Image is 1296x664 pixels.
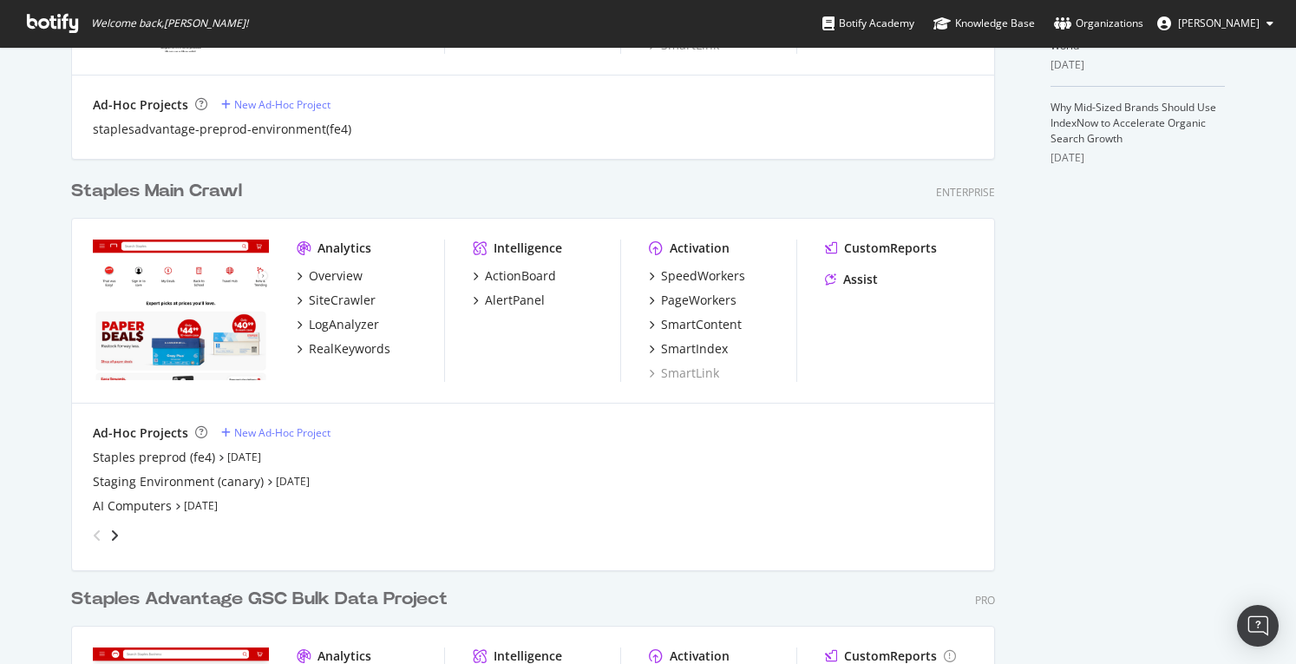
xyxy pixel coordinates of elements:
[297,292,376,309] a: SiteCrawler
[825,271,878,288] a: Assist
[936,185,995,200] div: Enterprise
[649,292,736,309] a: PageWorkers
[485,292,545,309] div: AlertPanel
[822,15,914,32] div: Botify Academy
[1051,100,1216,146] a: Why Mid-Sized Brands Should Use IndexNow to Accelerate Organic Search Growth
[184,498,218,513] a: [DATE]
[661,316,742,333] div: SmartContent
[473,267,556,285] a: ActionBoard
[1051,7,1225,53] a: AI Is Your New Customer: How to Win the Visibility Battle in a ChatGPT World
[649,340,728,358] a: SmartIndex
[661,340,728,358] div: SmartIndex
[649,267,745,285] a: SpeedWorkers
[661,292,736,309] div: PageWorkers
[670,240,730,257] div: Activation
[221,97,331,112] a: New Ad-Hoc Project
[71,587,448,612] div: Staples Advantage GSC Bulk Data Project
[93,473,264,490] a: Staging Environment (canary)
[93,240,269,380] img: staples.com
[71,179,242,204] div: Staples Main Crawl
[276,474,310,489] a: [DATE]
[71,587,455,612] a: Staples Advantage GSC Bulk Data Project
[71,179,249,204] a: Staples Main Crawl
[309,316,379,333] div: LogAnalyzer
[93,424,188,442] div: Ad-Hoc Projects
[108,527,121,544] div: angle-right
[91,16,248,30] span: Welcome back, [PERSON_NAME] !
[649,316,742,333] a: SmartContent
[933,15,1035,32] div: Knowledge Base
[309,267,363,285] div: Overview
[317,240,371,257] div: Analytics
[234,97,331,112] div: New Ad-Hoc Project
[309,292,376,309] div: SiteCrawler
[825,240,937,257] a: CustomReports
[93,121,351,138] a: staplesadvantage-preprod-environment(fe4)
[1051,150,1225,166] div: [DATE]
[485,267,556,285] div: ActionBoard
[1237,605,1279,647] div: Open Intercom Messenger
[649,365,719,382] a: SmartLink
[1051,57,1225,73] div: [DATE]
[1054,15,1143,32] div: Organizations
[221,425,331,440] a: New Ad-Hoc Project
[297,316,379,333] a: LogAnalyzer
[473,292,545,309] a: AlertPanel
[1143,10,1287,37] button: [PERSON_NAME]
[843,271,878,288] div: Assist
[93,96,188,114] div: Ad-Hoc Projects
[975,593,995,608] div: Pro
[309,340,390,358] div: RealKeywords
[297,340,390,358] a: RealKeywords
[844,240,937,257] div: CustomReports
[93,449,215,466] a: Staples preprod (fe4)
[93,497,172,515] a: AI Computers
[234,425,331,440] div: New Ad-Hoc Project
[1178,16,1260,30] span: David Johnson
[661,267,745,285] div: SpeedWorkers
[227,450,261,464] a: [DATE]
[494,240,562,257] div: Intelligence
[297,267,363,285] a: Overview
[86,522,108,549] div: angle-left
